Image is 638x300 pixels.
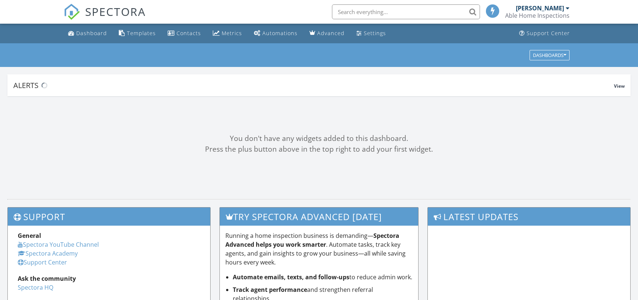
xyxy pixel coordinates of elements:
[18,283,53,291] a: Spectora HQ
[516,27,573,40] a: Support Center
[85,4,146,19] span: SPECTORA
[516,4,564,12] div: [PERSON_NAME]
[505,12,570,19] div: Able Home Inspections
[233,286,307,294] strong: Track agent performance
[533,53,566,58] div: Dashboards
[353,27,389,40] a: Settings
[251,27,300,40] a: Automations (Basic)
[18,249,78,257] a: Spectora Academy
[614,83,625,89] span: View
[262,30,298,37] div: Automations
[306,27,347,40] a: Advanced
[7,133,631,144] div: You don't have any widgets added to this dashboard.
[527,30,570,37] div: Support Center
[76,30,107,37] div: Dashboard
[225,231,412,267] p: Running a home inspection business is demanding— . Automate tasks, track key agents, and gain ins...
[116,27,159,40] a: Templates
[428,208,630,226] h3: Latest Updates
[210,27,245,40] a: Metrics
[233,273,349,281] strong: Automate emails, texts, and follow-ups
[8,208,210,226] h3: Support
[18,258,67,266] a: Support Center
[64,10,146,26] a: SPECTORA
[18,274,200,283] div: Ask the community
[65,27,110,40] a: Dashboard
[18,232,41,240] strong: General
[127,30,156,37] div: Templates
[177,30,201,37] div: Contacts
[225,232,399,249] strong: Spectora Advanced helps you work smarter
[222,30,242,37] div: Metrics
[18,240,99,249] a: Spectora YouTube Channel
[317,30,345,37] div: Advanced
[364,30,386,37] div: Settings
[233,273,412,282] li: to reduce admin work.
[530,50,570,60] button: Dashboards
[7,144,631,155] div: Press the plus button above in the top right to add your first widget.
[64,4,80,20] img: The Best Home Inspection Software - Spectora
[332,4,480,19] input: Search everything...
[13,80,614,90] div: Alerts
[165,27,204,40] a: Contacts
[220,208,418,226] h3: Try spectora advanced [DATE]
